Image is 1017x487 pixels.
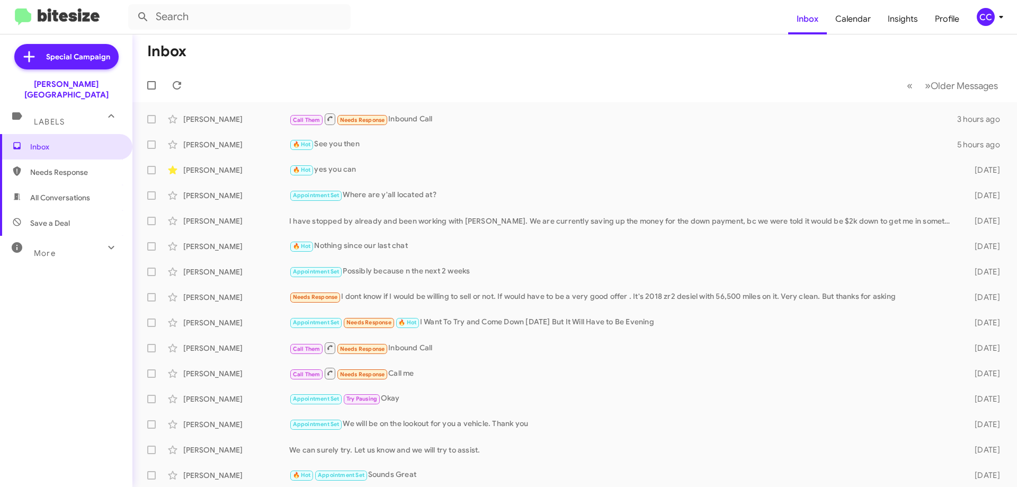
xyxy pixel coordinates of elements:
span: Needs Response [293,294,338,300]
div: [PERSON_NAME] [183,470,289,481]
div: [PERSON_NAME] [183,216,289,226]
span: More [34,249,56,258]
span: Needs Response [346,319,391,326]
span: Appointment Set [293,268,340,275]
div: [DATE] [958,216,1009,226]
div: I Want To Try and Come Down [DATE] But It Will Have to Be Evening [289,316,958,329]
a: Inbox [788,4,827,34]
div: [DATE] [958,343,1009,353]
div: [DATE] [958,368,1009,379]
div: yes you can [289,164,958,176]
a: Calendar [827,4,879,34]
span: Appointment Set [293,192,340,199]
div: Where are y'all located at? [289,189,958,201]
div: Call me [289,367,958,380]
div: [DATE] [958,470,1009,481]
div: [PERSON_NAME] [183,394,289,404]
div: We will be on the lookout for you a vehicle. Thank you [289,418,958,430]
a: Special Campaign [14,44,119,69]
div: [PERSON_NAME] [183,165,289,175]
div: [PERSON_NAME] [183,445,289,455]
span: Needs Response [340,346,385,352]
span: Call Them [293,346,320,352]
span: Try Pausing [346,395,377,402]
div: [DATE] [958,419,1009,430]
span: 🔥 Hot [293,472,311,479]
h1: Inbox [147,43,186,60]
span: Labels [34,117,65,127]
span: Appointment Set [293,421,340,428]
div: [DATE] [958,165,1009,175]
span: 🔥 Hot [293,243,311,250]
a: Insights [879,4,926,34]
div: [PERSON_NAME] [183,139,289,150]
button: Next [918,75,1004,96]
div: I have stopped by already and been working with [PERSON_NAME]. We are currently saving up the mon... [289,216,958,226]
span: Older Messages [931,80,998,92]
button: Previous [900,75,919,96]
span: 🔥 Hot [293,141,311,148]
div: Okay [289,393,958,405]
span: Save a Deal [30,218,70,228]
button: CC [968,8,1005,26]
div: [PERSON_NAME] [183,368,289,379]
span: Appointment Set [318,472,364,479]
span: Needs Response [30,167,120,178]
div: [PERSON_NAME] [183,419,289,430]
div: [DATE] [958,190,1009,201]
div: Sounds Great [289,469,958,481]
span: Call Them [293,117,320,123]
span: Appointment Set [293,395,340,402]
div: [DATE] [958,445,1009,455]
div: [PERSON_NAME] [183,114,289,125]
div: [PERSON_NAME] [183,241,289,252]
div: 5 hours ago [957,139,1009,150]
span: « [907,79,913,92]
span: Needs Response [340,117,385,123]
div: [PERSON_NAME] [183,292,289,303]
div: [PERSON_NAME] [183,317,289,328]
div: We can surely try. Let us know and we will try to assist. [289,445,958,455]
div: I dont know if I would be willing to sell or not. If would have to be a very good offer . It's 20... [289,291,958,303]
div: [DATE] [958,292,1009,303]
div: [DATE] [958,241,1009,252]
div: CC [977,8,995,26]
span: Needs Response [340,371,385,378]
span: 🔥 Hot [293,166,311,173]
span: 🔥 Hot [398,319,416,326]
nav: Page navigation example [901,75,1004,96]
span: Appointment Set [293,319,340,326]
input: Search [128,4,351,30]
div: 3 hours ago [957,114,1009,125]
div: [PERSON_NAME] [183,190,289,201]
div: Inbound Call [289,341,958,355]
div: Possibly because n the next 2 weeks [289,265,958,278]
div: [PERSON_NAME] [183,267,289,277]
div: Nothing since our last chat [289,240,958,252]
a: Profile [926,4,968,34]
span: Special Campaign [46,51,110,62]
div: [PERSON_NAME] [183,343,289,353]
div: See you then [289,138,957,150]
div: [DATE] [958,394,1009,404]
span: Inbox [30,141,120,152]
div: [DATE] [958,267,1009,277]
span: » [925,79,931,92]
div: [DATE] [958,317,1009,328]
span: All Conversations [30,192,90,203]
div: Inbound Call [289,112,957,126]
span: Call Them [293,371,320,378]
